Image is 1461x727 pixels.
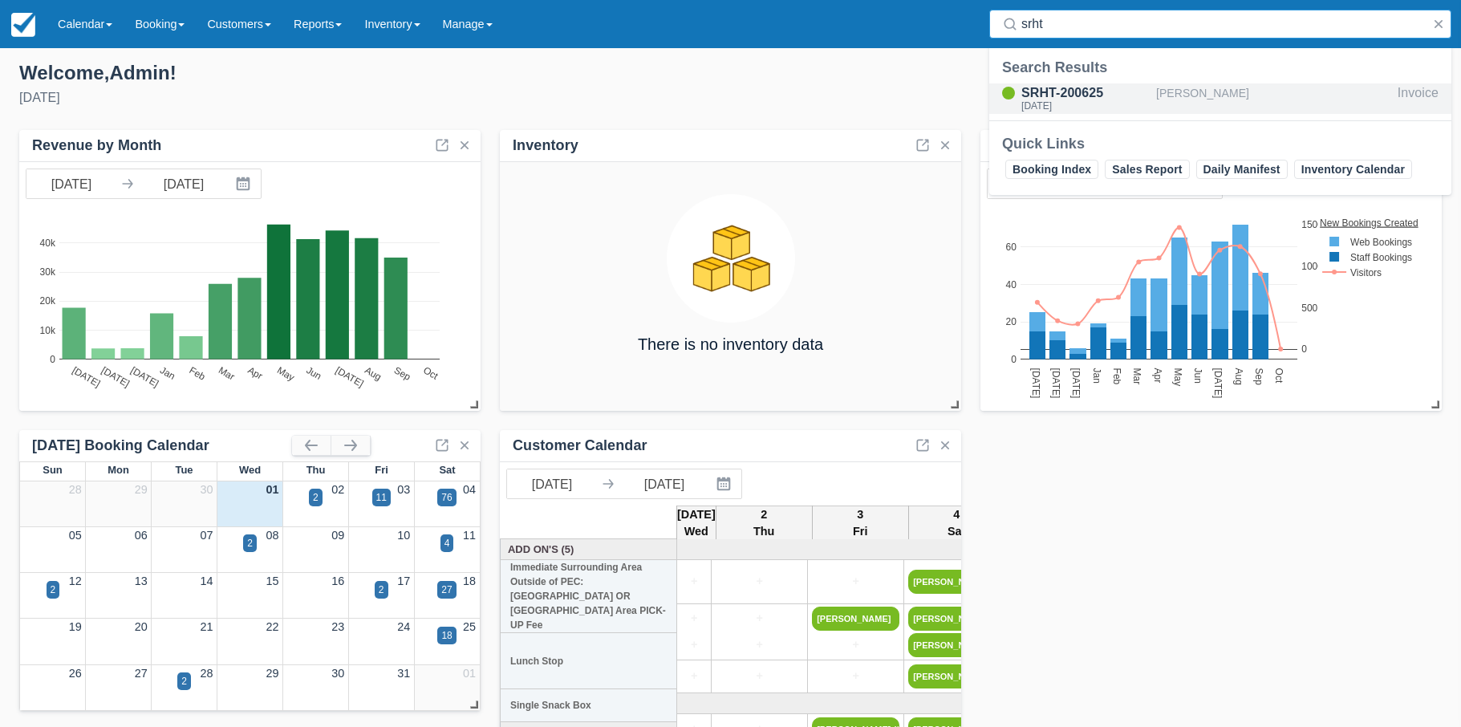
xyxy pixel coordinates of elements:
input: End Date [139,169,229,198]
div: 18 [441,628,452,643]
a: 15 [266,575,278,587]
span: Sun [43,464,62,476]
a: 07 [201,529,213,542]
span: Tue [175,464,193,476]
a: 26 [69,667,82,680]
input: Start Date [26,169,116,198]
div: Search Results [1002,58,1439,77]
a: 28 [69,483,82,496]
th: 2 Thu [716,506,812,541]
th: Single Snack Box [501,689,677,722]
a: + [716,668,803,685]
a: 17 [397,575,410,587]
button: Interact with the calendar and add the check-in date for your trip. [709,469,741,498]
a: 25 [463,620,476,633]
a: Sales Report [1105,160,1189,179]
a: 29 [266,667,278,680]
span: Mon [108,464,129,476]
div: [PERSON_NAME] [1156,83,1391,114]
a: 08 [266,529,278,542]
a: 10 [397,529,410,542]
th: 4 Sat [908,506,1004,541]
a: + [681,573,707,591]
div: 11 [376,490,387,505]
a: 12 [69,575,82,587]
div: Invoice [1398,83,1439,114]
div: [DATE] [1021,101,1150,111]
a: 21 [201,620,213,633]
a: 16 [331,575,344,587]
div: 76 [441,490,452,505]
span: Fri [375,464,388,476]
a: 06 [135,529,148,542]
a: + [716,573,803,591]
input: Start Date [507,469,597,498]
div: SRHT-200625 [1021,83,1150,103]
th: Immediate Surrounding Area Outside of PEC: [GEOGRAPHIC_DATA] OR [GEOGRAPHIC_DATA] Area PICK-UP Fee [501,560,677,633]
div: 2 [379,583,384,597]
a: 22 [266,620,278,633]
th: 3 Fri [812,506,908,541]
a: 23 [331,620,344,633]
div: Customer Calendar [513,437,647,455]
input: Start Date [988,169,1077,198]
button: Interact with the calendar and add the check-in date for your trip. [229,169,261,198]
span: Wed [239,464,261,476]
a: [PERSON_NAME] [908,633,996,657]
a: [PERSON_NAME] [812,607,899,631]
a: 11 [463,529,476,542]
span: Sat [439,464,455,476]
a: 02 [331,483,344,496]
input: Search ( / ) [1021,10,1426,39]
a: 05 [69,529,82,542]
a: 31 [397,667,410,680]
a: 01 [266,483,278,496]
div: [DATE] Booking Calendar [32,437,292,455]
th: Lunch Stop [501,633,677,689]
a: [PERSON_NAME] [908,607,996,631]
a: Booking Index [1005,160,1098,179]
a: Inventory Calendar [1294,160,1412,179]
a: 03 [397,483,410,496]
a: SRHT-200625[DATE][PERSON_NAME]Invoice [989,83,1451,114]
a: 20 [135,620,148,633]
a: 01 [463,667,476,680]
a: 14 [201,575,213,587]
text: New Bookings Created [1321,217,1419,228]
a: 09 [331,529,344,542]
a: 19 [69,620,82,633]
h4: There is no inventory data [638,335,823,353]
a: + [812,573,899,591]
a: 30 [201,483,213,496]
div: 27 [441,583,452,597]
th: [DATE] Wed [677,506,716,541]
a: + [681,668,707,685]
a: + [812,668,899,685]
div: 2 [313,490,319,505]
div: 2 [247,536,253,550]
a: + [716,636,803,654]
span: Thu [306,464,326,476]
a: 27 [135,667,148,680]
a: 04 [463,483,476,496]
a: [PERSON_NAME] [908,570,996,594]
a: + [716,610,803,627]
a: [PERSON_NAME] [908,664,996,688]
a: + [812,636,899,654]
div: Inventory [513,136,578,155]
a: Add On's (5) [505,542,673,557]
a: + [681,610,707,627]
img: checkfront-main-nav-mini-logo.png [11,13,35,37]
a: 13 [135,575,148,587]
img: inventory.png [667,194,795,323]
div: 4 [444,536,450,550]
div: [DATE] [19,88,718,108]
input: End Date [619,469,709,498]
div: Welcome , Admin ! [19,61,718,85]
a: + [681,636,707,654]
div: 2 [181,674,187,688]
div: Quick Links [1002,134,1439,153]
a: 30 [331,667,344,680]
a: 18 [463,575,476,587]
a: 24 [397,620,410,633]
